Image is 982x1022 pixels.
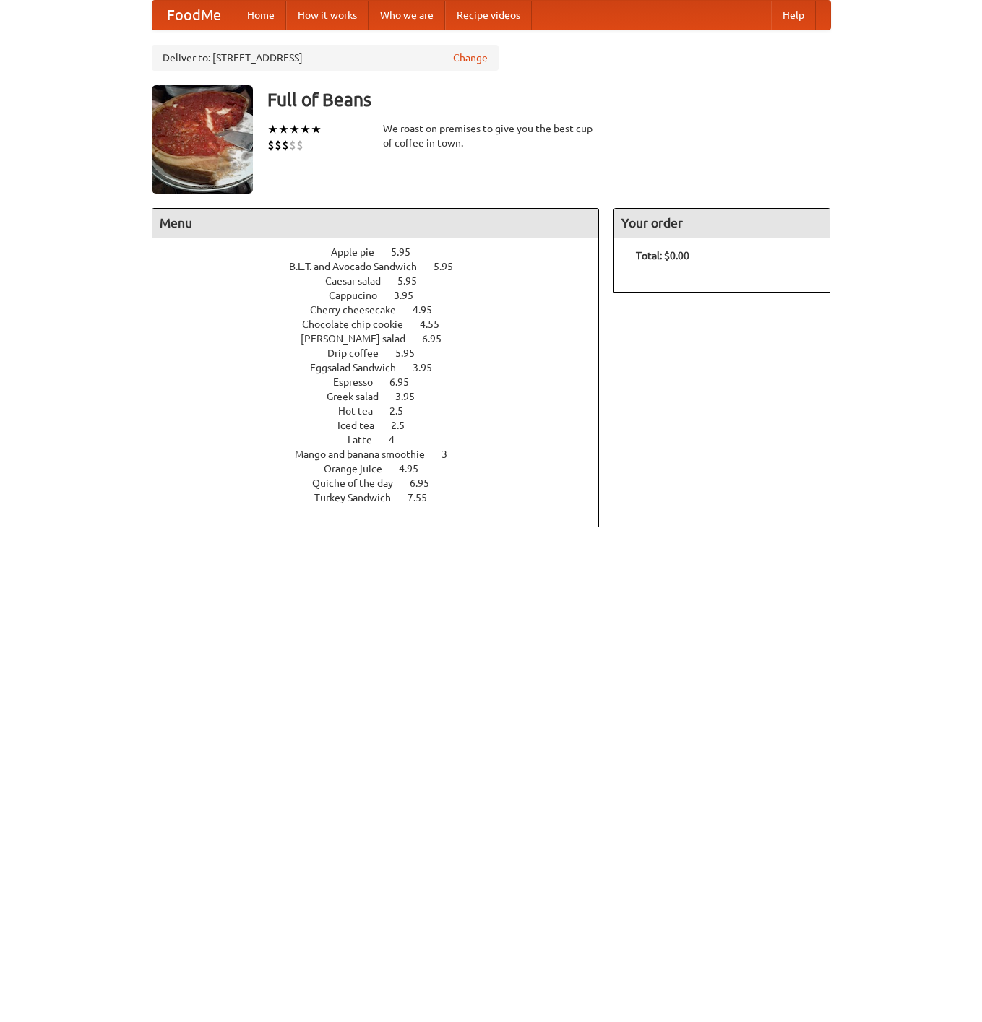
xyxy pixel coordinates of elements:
a: Espresso 6.95 [333,376,436,388]
img: angular.jpg [152,85,253,194]
span: B.L.T. and Avocado Sandwich [289,261,431,272]
a: Help [771,1,816,30]
li: ★ [278,121,289,137]
a: Latte 4 [348,434,421,446]
span: 4 [389,434,409,446]
span: Eggsalad Sandwich [310,362,410,373]
span: 6.95 [422,333,456,345]
li: $ [282,137,289,153]
h4: Your order [614,209,830,238]
span: Hot tea [338,405,387,417]
a: Change [453,51,488,65]
li: $ [275,137,282,153]
a: Cappucino 3.95 [329,290,440,301]
h4: Menu [152,209,599,238]
span: Espresso [333,376,387,388]
span: Cherry cheesecake [310,304,410,316]
a: FoodMe [152,1,236,30]
li: ★ [311,121,322,137]
a: Caesar salad 5.95 [325,275,444,287]
span: Drip coffee [327,347,393,359]
span: 3.95 [413,362,447,373]
li: $ [296,137,303,153]
a: Quiche of the day 6.95 [312,477,456,489]
span: 5.95 [434,261,468,272]
a: Orange juice 4.95 [324,463,445,475]
span: 4.55 [420,319,454,330]
span: Latte [348,434,387,446]
a: Mango and banana smoothie 3 [295,449,474,460]
span: Turkey Sandwich [314,492,405,503]
a: Recipe videos [445,1,532,30]
span: Cappucino [329,290,392,301]
li: ★ [289,121,300,137]
a: Hot tea 2.5 [338,405,430,417]
a: [PERSON_NAME] salad 6.95 [301,333,468,345]
span: 5.95 [391,246,425,258]
a: Cherry cheesecake 4.95 [310,304,459,316]
h3: Full of Beans [267,85,831,114]
span: 2.5 [391,420,419,431]
span: 7.55 [408,492,442,503]
span: 3.95 [394,290,428,301]
span: 6.95 [410,477,444,489]
span: Quiche of the day [312,477,408,489]
span: Mango and banana smoothie [295,449,439,460]
div: We roast on premises to give you the best cup of coffee in town. [383,121,600,150]
span: 3 [442,449,462,460]
a: B.L.T. and Avocado Sandwich 5.95 [289,261,480,272]
li: $ [289,137,296,153]
a: Turkey Sandwich 7.55 [314,492,454,503]
span: [PERSON_NAME] salad [301,333,420,345]
span: Greek salad [327,391,393,402]
a: Apple pie 5.95 [331,246,437,258]
a: Chocolate chip cookie 4.55 [302,319,466,330]
li: $ [267,137,275,153]
a: Home [236,1,286,30]
a: Eggsalad Sandwich 3.95 [310,362,459,373]
span: 2.5 [389,405,418,417]
span: 3.95 [395,391,429,402]
a: How it works [286,1,369,30]
span: Chocolate chip cookie [302,319,418,330]
span: 4.95 [413,304,447,316]
span: Orange juice [324,463,397,475]
div: Deliver to: [STREET_ADDRESS] [152,45,499,71]
a: Drip coffee 5.95 [327,347,442,359]
span: 5.95 [397,275,431,287]
a: Greek salad 3.95 [327,391,442,402]
b: Total: $0.00 [636,250,689,261]
span: Caesar salad [325,275,395,287]
span: 4.95 [399,463,433,475]
a: Iced tea 2.5 [337,420,431,431]
li: ★ [267,121,278,137]
li: ★ [300,121,311,137]
span: 5.95 [395,347,429,359]
span: Apple pie [331,246,389,258]
span: Iced tea [337,420,389,431]
a: Who we are [369,1,445,30]
span: 6.95 [389,376,423,388]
